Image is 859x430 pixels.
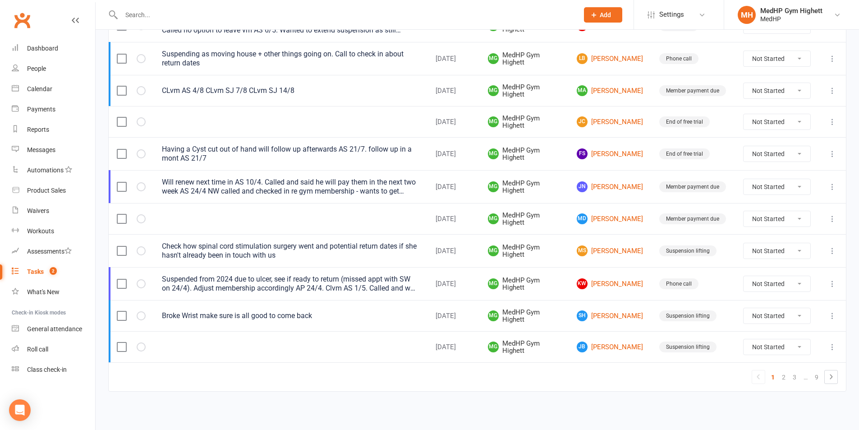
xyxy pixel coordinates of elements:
[488,342,499,352] span: MG
[778,371,789,384] a: 2
[577,53,643,64] a: LB[PERSON_NAME]
[436,247,472,255] div: [DATE]
[162,242,419,260] div: Check how spinal cord stimulation surgery went and potential return dates if she hasn't already b...
[577,213,643,224] a: MD[PERSON_NAME]
[760,15,822,23] div: MedHP
[488,277,560,291] span: MedHP Gym Highett
[577,116,643,127] a: JC[PERSON_NAME]
[436,312,472,320] div: [DATE]
[577,310,588,321] span: SH
[488,116,499,127] span: MG
[12,339,95,360] a: Roll call
[27,288,60,296] div: What's New
[800,371,811,384] a: …
[488,147,560,162] span: MedHP Gym Highett
[12,140,95,160] a: Messages
[577,278,643,289] a: KW[PERSON_NAME]
[488,309,560,324] span: MedHP Gym Highett
[659,342,717,352] div: Suspension lifting
[577,148,588,159] span: FS
[659,310,717,321] div: Suspension lifting
[488,213,499,224] span: MG
[12,262,95,282] a: Tasks 2
[27,325,82,333] div: General attendance
[436,55,472,63] div: [DATE]
[12,59,95,79] a: People
[488,181,499,192] span: MG
[27,227,54,235] div: Workouts
[488,278,499,289] span: MG
[488,212,560,227] span: MedHP Gym Highett
[659,53,698,64] div: Phone call
[659,5,684,25] span: Settings
[436,280,472,288] div: [DATE]
[577,245,588,256] span: MS
[12,201,95,221] a: Waivers
[12,79,95,99] a: Calendar
[12,221,95,241] a: Workouts
[162,178,419,196] div: Will renew next time in AS 10/4. Called and said he will pay them in the next two week AS 24/4 NW...
[577,181,588,192] span: JN
[27,45,58,52] div: Dashboard
[27,268,44,275] div: Tasks
[27,65,46,72] div: People
[488,148,499,159] span: MG
[27,248,72,255] div: Assessments
[577,85,588,96] span: MA
[162,275,419,293] div: Suspended from 2024 due to ulcer, see if ready to return (missed appt with SW on 24/4). Adjust me...
[12,319,95,339] a: General attendance kiosk mode
[162,86,419,95] div: CLvm AS 4/8 CLvm SJ 7/8 CLvm SJ 14/8
[436,118,472,126] div: [DATE]
[488,115,560,129] span: MedHP Gym Highett
[27,366,67,373] div: Class check-in
[27,166,64,174] div: Automations
[436,87,472,95] div: [DATE]
[659,213,726,224] div: Member payment due
[11,9,33,32] a: Clubworx
[27,85,52,92] div: Calendar
[436,150,472,158] div: [DATE]
[12,282,95,302] a: What's New
[789,371,800,384] a: 3
[12,160,95,180] a: Automations
[12,38,95,59] a: Dashboard
[436,343,472,351] div: [DATE]
[488,244,560,259] span: MedHP Gym Highett
[659,181,726,192] div: Member payment due
[577,85,643,96] a: MA[PERSON_NAME]
[162,311,419,320] div: Broke Wrist make sure is all good to come back
[577,116,588,127] span: JC
[767,371,778,384] a: 1
[760,7,822,15] div: MedHP Gym Highett
[27,126,49,133] div: Reports
[12,241,95,262] a: Assessments
[488,310,499,321] span: MG
[488,18,560,33] span: MedHP Gym Highett
[488,53,499,64] span: MG
[659,278,698,289] div: Phone call
[119,9,572,21] input: Search...
[659,116,710,127] div: End of free trial
[488,245,499,256] span: MG
[488,180,560,194] span: MedHP Gym Highett
[577,310,643,321] a: SH[PERSON_NAME]
[488,85,499,96] span: MG
[577,53,588,64] span: LB
[577,342,643,352] a: JB[PERSON_NAME]
[811,371,822,384] a: 9
[584,7,622,23] button: Add
[577,342,588,352] span: JB
[577,245,643,256] a: MS[PERSON_NAME]
[488,83,560,98] span: MedHP Gym Highett
[27,187,66,194] div: Product Sales
[659,85,726,96] div: Member payment due
[577,278,588,289] span: KW
[12,180,95,201] a: Product Sales
[577,213,588,224] span: MD
[577,181,643,192] a: JN[PERSON_NAME]
[436,215,472,223] div: [DATE]
[162,145,419,163] div: Having a Cyst cut out of hand will follow up afterwards AS 21/7. follow up in a mont AS 21/7
[12,120,95,140] a: Reports
[577,148,643,159] a: FS[PERSON_NAME]
[27,207,49,214] div: Waivers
